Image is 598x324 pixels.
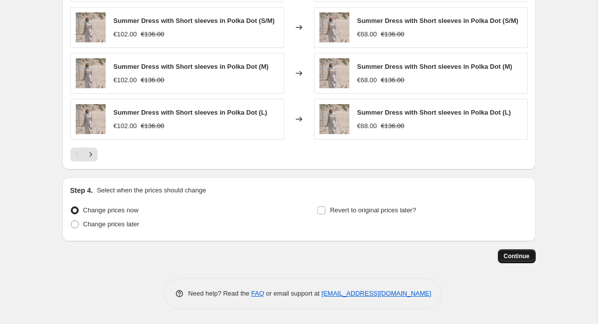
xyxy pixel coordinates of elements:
[357,17,519,24] span: Summer Dress with Short sleeves in Polka Dot (S/M)
[251,290,264,297] a: FAQ
[319,58,349,88] img: summer-dress-with-short-sleeves-in-polka-dot-old-linen-mill-56157637771594_80x.jpg
[84,148,98,162] button: Next
[70,185,93,195] h2: Step 4.
[330,206,416,214] span: Revert to original prices later?
[381,75,404,85] strike: €136.00
[319,12,349,42] img: summer-dress-with-short-sleeves-in-polka-dot-old-linen-mill-56157637771594_80x.jpg
[114,109,267,116] span: Summer Dress with Short sleeves in Polka Dot (L)
[264,290,321,297] span: or email support at
[321,290,431,297] a: [EMAIL_ADDRESS][DOMAIN_NAME]
[498,249,536,263] button: Continue
[83,220,140,228] span: Change prices later
[114,29,137,39] div: €102.00
[141,75,164,85] strike: €136.00
[357,29,377,39] div: €68.00
[188,290,252,297] span: Need help? Read the
[114,17,275,24] span: Summer Dress with Short sleeves in Polka Dot (S/M)
[114,75,137,85] div: €102.00
[76,58,106,88] img: summer-dress-with-short-sleeves-in-polka-dot-old-linen-mill-56157637771594_80x.jpg
[357,75,377,85] div: €68.00
[83,206,139,214] span: Change prices now
[381,121,404,131] strike: €136.00
[504,252,530,260] span: Continue
[97,185,206,195] p: Select when the prices should change
[141,29,164,39] strike: €136.00
[357,109,511,116] span: Summer Dress with Short sleeves in Polka Dot (L)
[70,148,98,162] nav: Pagination
[319,104,349,134] img: summer-dress-with-short-sleeves-in-polka-dot-old-linen-mill-56157637771594_80x.jpg
[357,121,377,131] div: €68.00
[76,12,106,42] img: summer-dress-with-short-sleeves-in-polka-dot-old-linen-mill-56157637771594_80x.jpg
[357,63,512,70] span: Summer Dress with Short sleeves in Polka Dot (M)
[381,29,404,39] strike: €136.00
[114,63,269,70] span: Summer Dress with Short sleeves in Polka Dot (M)
[141,121,164,131] strike: €136.00
[76,104,106,134] img: summer-dress-with-short-sleeves-in-polka-dot-old-linen-mill-56157637771594_80x.jpg
[114,121,137,131] div: €102.00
